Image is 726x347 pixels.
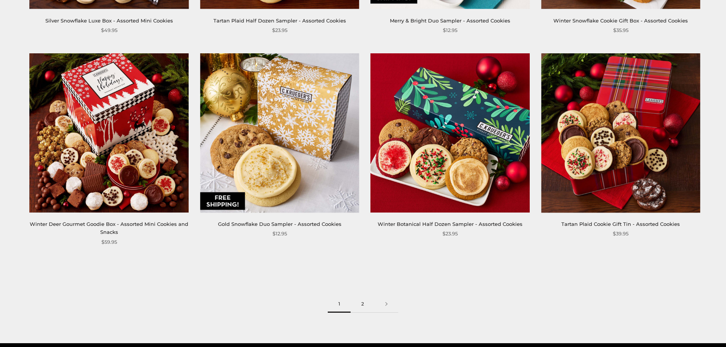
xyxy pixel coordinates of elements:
[378,221,522,227] a: Winter Botanical Half Dozen Sampler - Assorted Cookies
[371,53,530,212] img: Winter Botanical Half Dozen Sampler - Assorted Cookies
[351,296,375,313] a: 2
[553,18,688,24] a: Winter Snowflake Cookie Gift Box - Assorted Cookies
[218,221,341,227] a: Gold Snowflake Duo Sampler - Assorted Cookies
[30,221,188,235] a: Winter Deer Gourmet Goodie Box - Assorted Mini Cookies and Snacks
[272,230,287,238] span: $12.95
[375,296,398,313] a: Next page
[613,26,628,34] span: $35.95
[443,26,457,34] span: $12.95
[272,26,287,34] span: $23.95
[328,296,351,313] span: 1
[613,230,628,238] span: $39.95
[390,18,510,24] a: Merry & Bright Duo Sampler - Assorted Cookies
[213,18,346,24] a: Tartan Plaid Half Dozen Sampler - Assorted Cookies
[541,53,700,212] img: Tartan Plaid Cookie Gift Tin - Assorted Cookies
[101,26,117,34] span: $49.95
[200,53,359,212] img: Gold Snowflake Duo Sampler - Assorted Cookies
[6,318,79,341] iframe: Sign Up via Text for Offers
[101,238,117,246] span: $59.95
[442,230,458,238] span: $23.95
[30,53,189,212] img: Winter Deer Gourmet Goodie Box - Assorted Mini Cookies and Snacks
[45,18,173,24] a: Silver Snowflake Luxe Box - Assorted Mini Cookies
[561,221,680,227] a: Tartan Plaid Cookie Gift Tin - Assorted Cookies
